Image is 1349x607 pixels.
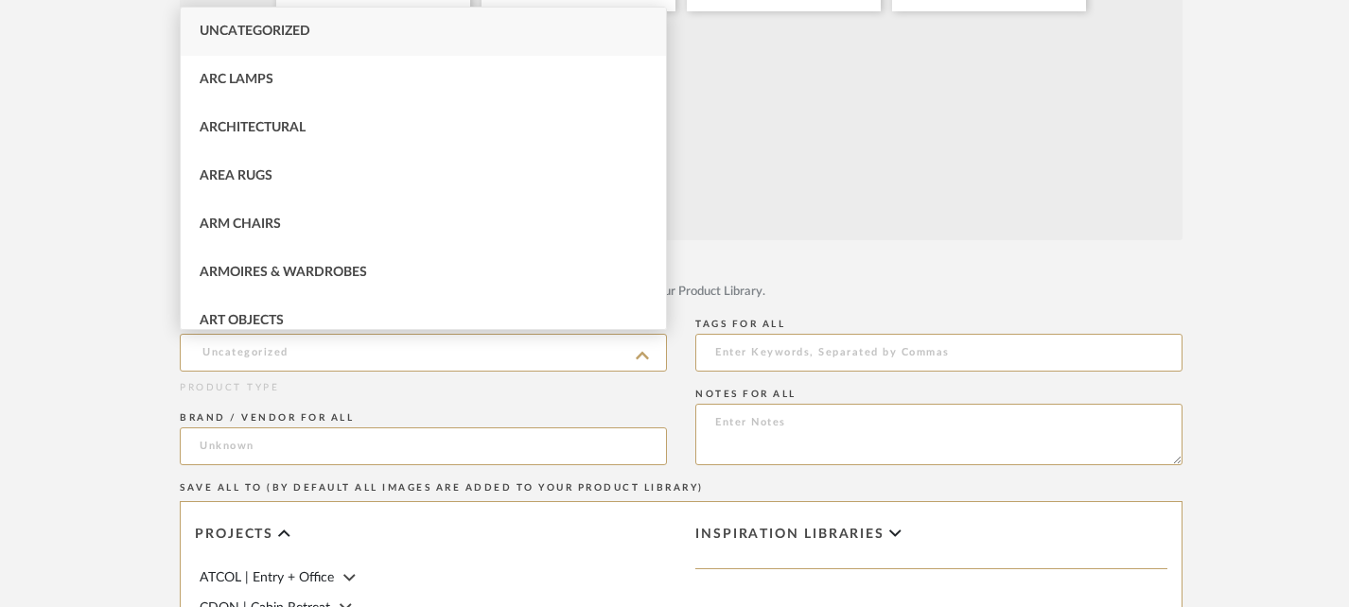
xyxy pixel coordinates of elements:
div: PRODUCT TYPE [180,381,667,395]
label: TAGS FOR ALL [695,319,785,330]
span: Art Objects [200,314,284,327]
input: Uncategorized [180,334,667,372]
span: Arc Lamps [200,73,273,86]
input: Enter Keywords, Separated by Commas [695,334,1183,372]
span: Uncategorized [200,25,310,38]
span: Arm Chairs [200,217,281,231]
span: Inspiration libraries [695,527,885,543]
label: NOTES FOR ALL [695,389,797,400]
div: You can add additional product details by editing an item after they have been added to your Prod... [180,283,1183,302]
span: Architectural [200,121,306,134]
label: SAVE ALL TO (BY DEFAULT ALL IMAGES ARE ADDED TO YOUR PRODUCT LIBRARY) [180,482,704,494]
label: BRAND / VENDOR FOR ALL [180,412,354,424]
span: Projects [195,527,273,543]
input: Unknown [180,427,667,465]
span: Area Rugs [200,169,272,182]
span: ATCOL | Entry + Office [200,571,334,584]
span: Armoires & Wardrobes [200,266,367,279]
